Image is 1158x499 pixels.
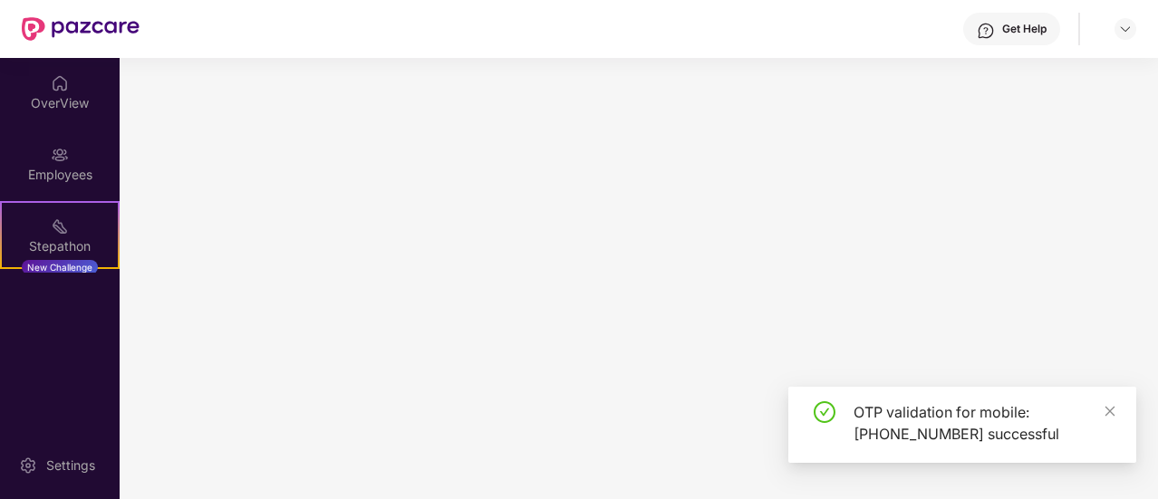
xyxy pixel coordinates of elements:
[51,146,69,164] img: svg+xml;base64,PHN2ZyBpZD0iRW1wbG95ZWVzIiB4bWxucz0iaHR0cDovL3d3dy53My5vcmcvMjAwMC9zdmciIHdpZHRoPS...
[1118,22,1133,36] img: svg+xml;base64,PHN2ZyBpZD0iRHJvcGRvd24tMzJ4MzIiIHhtbG5zPSJodHRwOi8vd3d3LnczLm9yZy8yMDAwL3N2ZyIgd2...
[814,401,835,423] span: check-circle
[2,237,118,255] div: Stepathon
[51,217,69,235] img: svg+xml;base64,PHN2ZyB4bWxucz0iaHR0cDovL3d3dy53My5vcmcvMjAwMC9zdmciIHdpZHRoPSIyMSIgaGVpZ2h0PSIyMC...
[854,401,1115,445] div: OTP validation for mobile: [PHONE_NUMBER] successful
[1002,22,1047,36] div: Get Help
[19,456,37,475] img: svg+xml;base64,PHN2ZyBpZD0iU2V0dGluZy0yMHgyMCIgeG1sbnM9Imh0dHA6Ly93d3cudzMub3JnLzIwMDAvc3ZnIiB3aW...
[51,74,69,92] img: svg+xml;base64,PHN2ZyBpZD0iSG9tZSIgeG1sbnM9Imh0dHA6Ly93d3cudzMub3JnLzIwMDAvc3ZnIiB3aWR0aD0iMjAiIG...
[22,260,98,274] div: New Challenge
[977,22,995,40] img: svg+xml;base64,PHN2ZyBpZD0iSGVscC0zMngzMiIgeG1sbnM9Imh0dHA6Ly93d3cudzMub3JnLzIwMDAvc3ZnIiB3aWR0aD...
[1104,405,1116,417] span: close
[41,456,101,475] div: Settings
[22,17,140,41] img: New Pazcare Logo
